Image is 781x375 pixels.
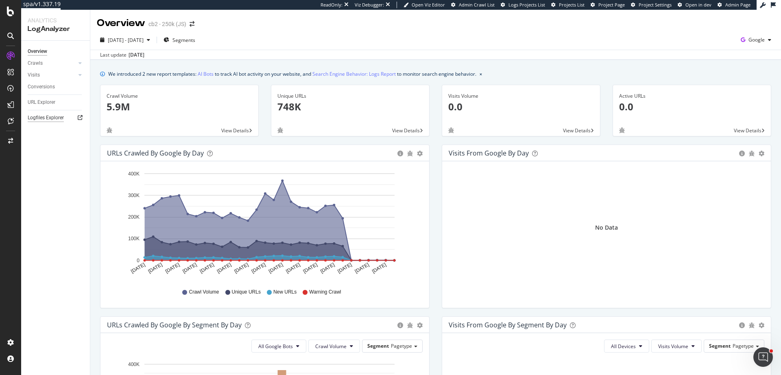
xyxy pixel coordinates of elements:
[737,33,774,46] button: Google
[100,51,144,59] div: Last update
[753,347,773,367] iframe: Intercom live chat
[129,51,144,59] div: [DATE]
[97,33,153,46] button: [DATE] - [DATE]
[160,33,199,46] button: Segments
[108,37,144,44] span: [DATE] - [DATE]
[748,36,765,43] span: Google
[172,37,195,44] span: Segments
